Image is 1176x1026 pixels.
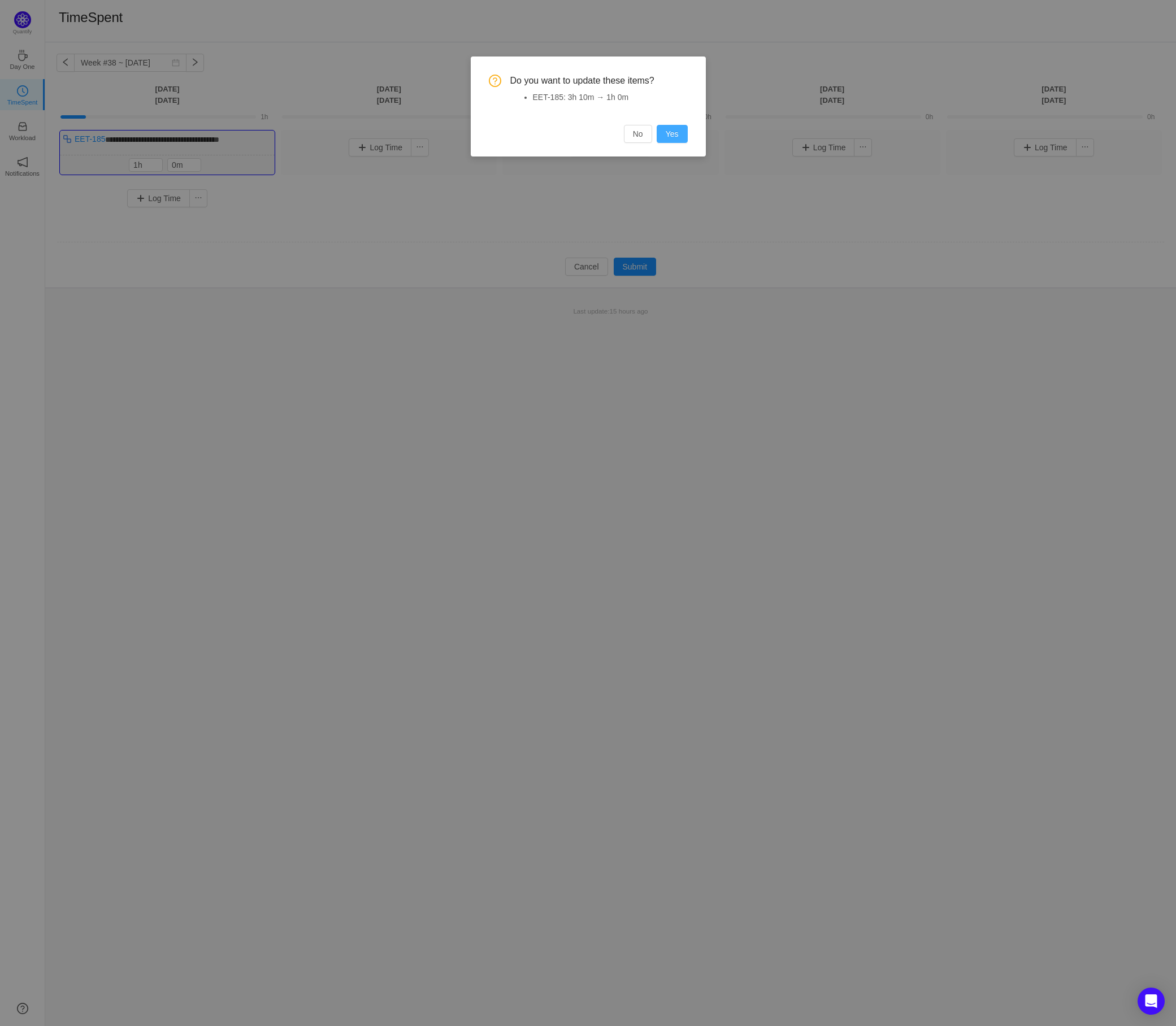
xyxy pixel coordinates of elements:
span: Do you want to update these items? [510,75,688,87]
button: Yes [657,125,688,143]
li: EET-185: 3h 10m → 1h 0m [533,92,688,103]
div: Open Intercom Messenger [1138,988,1165,1015]
button: No [624,125,652,143]
i: icon: question-circle [489,75,501,87]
